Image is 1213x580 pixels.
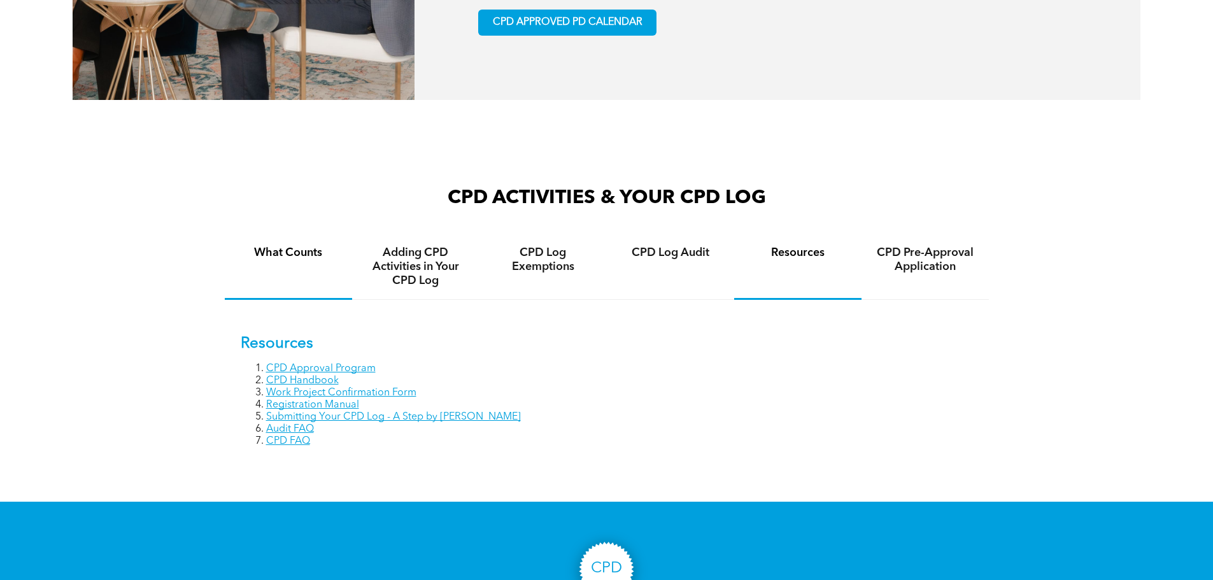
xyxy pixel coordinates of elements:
h4: What Counts [236,246,341,260]
h4: Adding CPD Activities in Your CPD Log [364,246,468,288]
a: Submitting Your CPD Log - A Step by [PERSON_NAME] [266,412,521,422]
h4: Resources [746,246,850,260]
a: Registration Manual [266,400,359,410]
span: CPD APPROVED PD CALENDAR [493,17,642,29]
h4: CPD Pre-Approval Application [873,246,977,274]
a: Work Project Confirmation Form [266,388,416,398]
h4: CPD Log Exemptions [491,246,595,274]
a: CPD Handbook [266,376,339,386]
span: CPD ACTIVITIES & YOUR CPD LOG [448,188,766,208]
a: CPD FAQ [266,436,310,446]
a: Audit FAQ [266,424,314,434]
h4: CPD Log Audit [618,246,723,260]
a: CPD APPROVED PD CALENDAR [478,10,656,36]
h3: CPD [591,560,622,578]
a: CPD Approval Program [266,364,376,374]
p: Resources [241,335,973,353]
